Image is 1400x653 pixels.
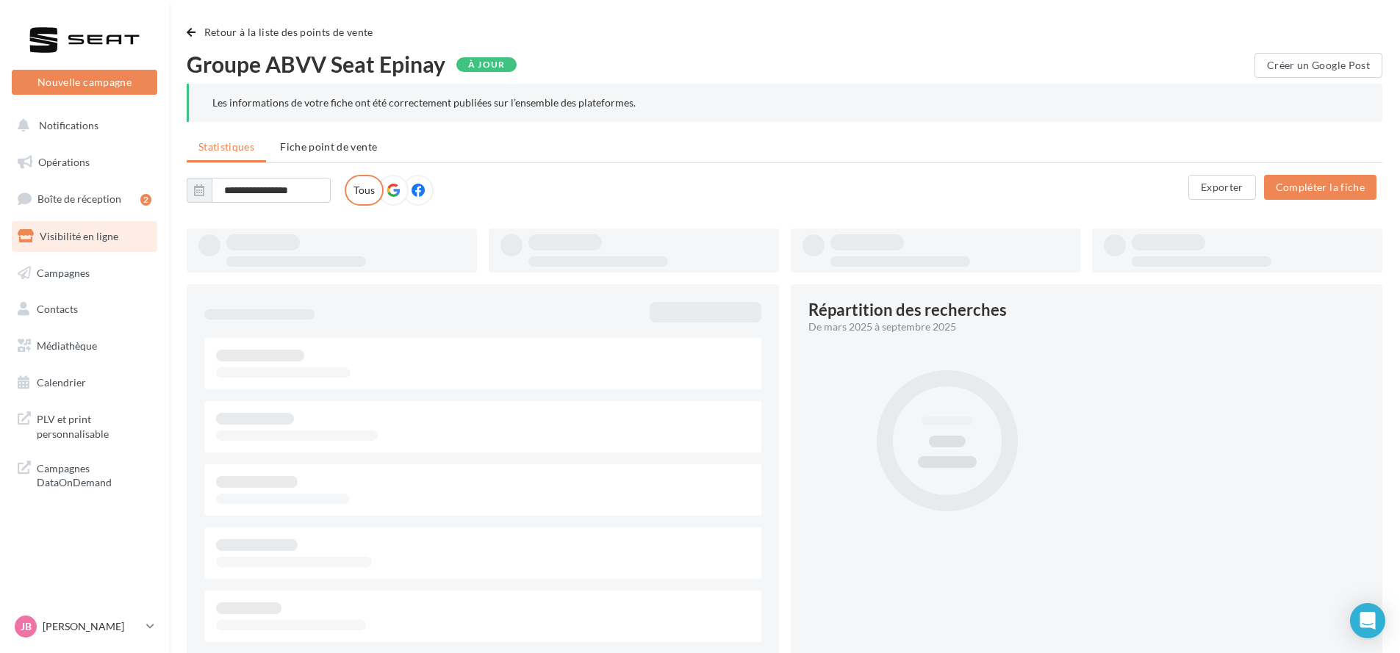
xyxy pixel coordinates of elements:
span: Calendrier [37,376,86,389]
a: Campagnes [9,258,160,289]
div: Les informations de votre fiche ont été correctement publiées sur l’ensemble des plateformes. [212,95,1359,110]
a: Visibilité en ligne [9,221,160,252]
button: Compléter la fiche [1264,175,1376,200]
a: Médiathèque [9,331,160,361]
a: Calendrier [9,367,160,398]
a: Compléter la fiche [1258,180,1382,192]
a: Boîte de réception2 [9,183,160,214]
span: Notifications [39,119,98,131]
span: Opérations [38,156,90,168]
div: À jour [456,57,517,72]
span: Campagnes DataOnDemand [37,458,151,490]
span: Campagnes [37,266,90,278]
a: Campagnes DataOnDemand [9,452,160,496]
div: 2 [140,194,151,206]
span: PLV et print personnalisable [37,409,151,441]
button: Retour à la liste des points de vente [187,24,379,41]
span: Groupe ABVV Seat Epinay [187,53,445,75]
a: PLV et print personnalisable [9,403,160,447]
span: Médiathèque [37,339,97,352]
div: Open Intercom Messenger [1350,603,1385,638]
p: [PERSON_NAME] [43,619,140,634]
a: Contacts [9,294,160,325]
button: Notifications [9,110,154,141]
span: Boîte de réception [37,192,121,205]
a: Opérations [9,147,160,178]
button: Nouvelle campagne [12,70,157,95]
span: Contacts [37,303,78,315]
span: Visibilité en ligne [40,230,118,242]
div: Répartition des recherches [808,302,1007,318]
span: Fiche point de vente [280,140,377,153]
button: Créer un Google Post [1254,53,1382,78]
span: Retour à la liste des points de vente [204,26,373,38]
button: Exporter [1188,175,1256,200]
label: Tous [345,175,384,206]
span: JB [21,619,32,634]
div: De mars 2025 à septembre 2025 [808,320,1354,334]
a: JB [PERSON_NAME] [12,613,157,641]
